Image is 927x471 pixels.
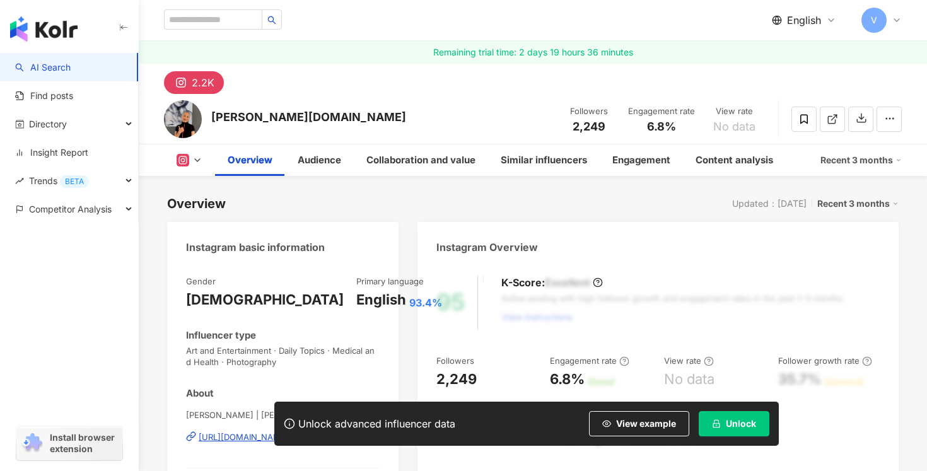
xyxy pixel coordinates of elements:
div: Followers [436,355,474,366]
button: 2.2K [164,71,224,94]
a: searchAI Search [15,61,71,74]
div: Instagram basic information [186,240,325,254]
a: Find posts [15,90,73,102]
span: lock [712,419,721,428]
a: Insight Report [15,146,88,159]
div: Engagement rate [628,105,695,118]
div: Overview [228,153,272,168]
span: English [787,13,821,27]
div: Overview [167,195,226,212]
div: Instagram Overview [436,240,538,254]
span: Unlock [726,419,756,429]
div: Audience [298,153,341,168]
div: Collaboration and value [366,153,475,168]
a: Remaining trial time: 2 days 19 hours 36 minutes [139,41,927,64]
div: Influencer type [186,329,256,342]
div: Follower growth rate [778,355,872,366]
img: logo [10,16,78,42]
div: 6.8% [550,369,585,389]
div: Updated：[DATE] [732,199,807,209]
div: [PERSON_NAME][DOMAIN_NAME] [211,109,406,125]
div: Primary language [356,276,424,287]
span: 93.4% [409,296,442,310]
div: [DEMOGRAPHIC_DATA] [186,290,344,310]
div: About [186,387,214,400]
div: Recent 3 months [817,195,899,212]
div: English [356,290,406,310]
span: Art and Entertainment · Daily Topics · Medical and Health · Photography [186,345,380,368]
div: Similar influencers [501,153,587,168]
span: Install browser extension [50,432,119,455]
div: View rate [664,355,714,366]
div: Engagement [612,153,670,168]
span: Competitor Analysis [29,195,112,223]
span: 2,249 [573,120,605,133]
img: chrome extension [20,433,44,453]
span: No data [713,120,755,133]
div: Recent 3 months [820,150,902,170]
span: V [871,13,877,27]
div: K-Score : [501,276,603,289]
div: View rate [710,105,758,118]
span: 6.8% [647,120,676,133]
div: Unlock advanced influencer data [298,417,455,430]
span: Directory [29,110,67,138]
div: Followers [565,105,613,118]
a: chrome extensionInstall browser extension [16,426,122,460]
button: View example [589,411,689,436]
img: KOL Avatar [164,100,202,138]
span: search [267,16,276,25]
span: View example [616,419,676,429]
div: 2.2K [192,74,214,91]
span: Trends [29,166,89,195]
div: BETA [60,175,89,188]
div: 2,249 [436,369,477,389]
button: Unlock [699,411,769,436]
div: Engagement rate [550,355,629,366]
div: Gender [186,276,216,287]
div: Content analysis [696,153,773,168]
span: rise [15,177,24,185]
div: No data [664,369,714,389]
